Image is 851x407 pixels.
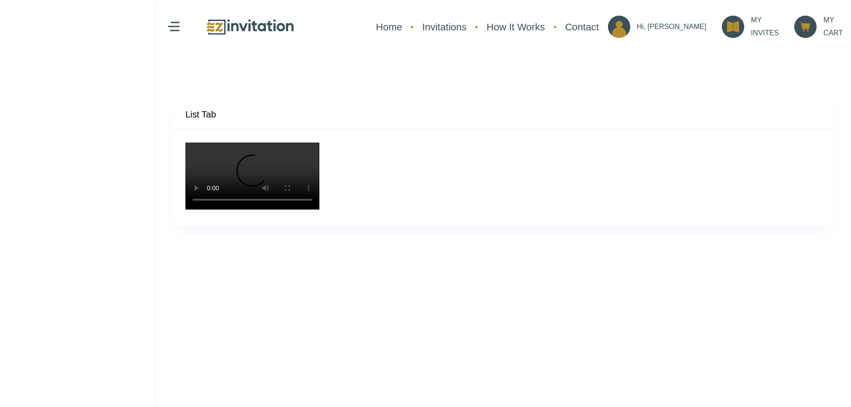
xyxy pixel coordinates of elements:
p: MY CART [823,14,843,40]
video: Your browser does not support the video tag. [185,143,319,210]
a: Home [372,15,407,39]
a: How It Works [482,15,549,39]
a: Contact [561,15,604,39]
img: ico_cart.png [794,16,817,38]
img: ico_account.png [608,16,630,38]
a: Invitations [418,15,471,39]
img: ico_my_invites.png [722,16,744,38]
p: MY INVITES [751,14,779,40]
img: logo.png [205,17,295,37]
h4: List Tab [185,109,216,120]
p: Hi, [PERSON_NAME] [637,21,707,34]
